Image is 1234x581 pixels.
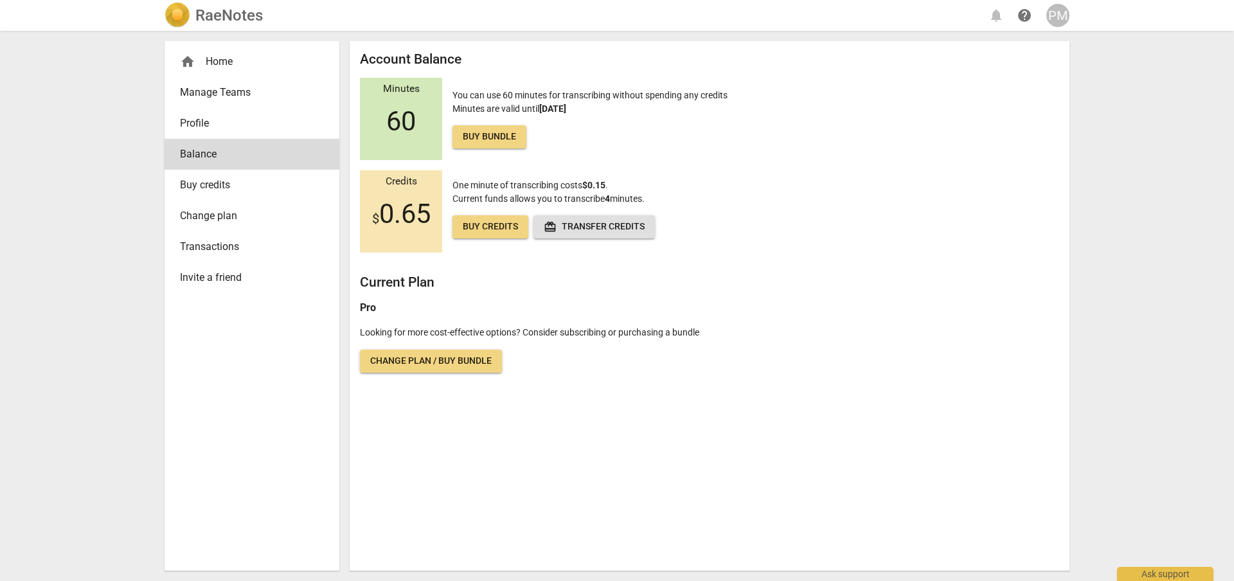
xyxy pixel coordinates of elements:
span: Invite a friend [180,270,314,285]
b: $0.15 [582,180,605,190]
div: Credits [360,176,442,188]
a: Buy credits [452,215,528,238]
h2: RaeNotes [195,6,263,24]
div: Ask support [1117,567,1213,581]
a: Balance [165,139,339,170]
a: Transactions [165,231,339,262]
p: You can use 60 minutes for transcribing without spending any credits Minutes are valid until [452,89,728,148]
b: 4 [605,193,610,204]
div: Minutes [360,84,442,95]
a: Change plan / Buy bundle [360,350,502,373]
span: Transfer credits [544,220,645,233]
p: Looking for more cost-effective options? Consider subscribing or purchasing a bundle [360,326,1059,339]
a: Profile [165,108,339,139]
span: Buy credits [180,177,314,193]
span: One minute of transcribing costs . [452,180,608,190]
a: LogoRaeNotes [165,3,263,28]
span: Transactions [180,239,314,255]
span: Change plan / Buy bundle [370,355,492,368]
div: Home [165,46,339,77]
b: Pro [360,301,376,314]
span: $ [372,211,379,226]
img: Logo [165,3,190,28]
span: 60 [386,106,416,137]
a: Help [1013,4,1036,27]
span: Profile [180,116,314,131]
span: help [1017,8,1032,23]
span: 0.65 [372,199,431,229]
a: Buy credits [165,170,339,201]
h2: Current Plan [360,274,1059,290]
button: PM [1046,4,1069,27]
span: Buy bundle [463,130,516,143]
a: Change plan [165,201,339,231]
a: Invite a friend [165,262,339,293]
span: Manage Teams [180,85,314,100]
a: Buy bundle [452,125,526,148]
div: Home [180,54,314,69]
b: [DATE] [539,103,566,114]
span: Change plan [180,208,314,224]
span: Buy credits [463,220,518,233]
a: Manage Teams [165,77,339,108]
span: Balance [180,147,314,162]
h2: Account Balance [360,51,1059,67]
button: Transfer credits [533,215,655,238]
span: home [180,54,195,69]
span: Current funds allows you to transcribe minutes. [452,193,645,204]
span: redeem [544,220,557,233]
